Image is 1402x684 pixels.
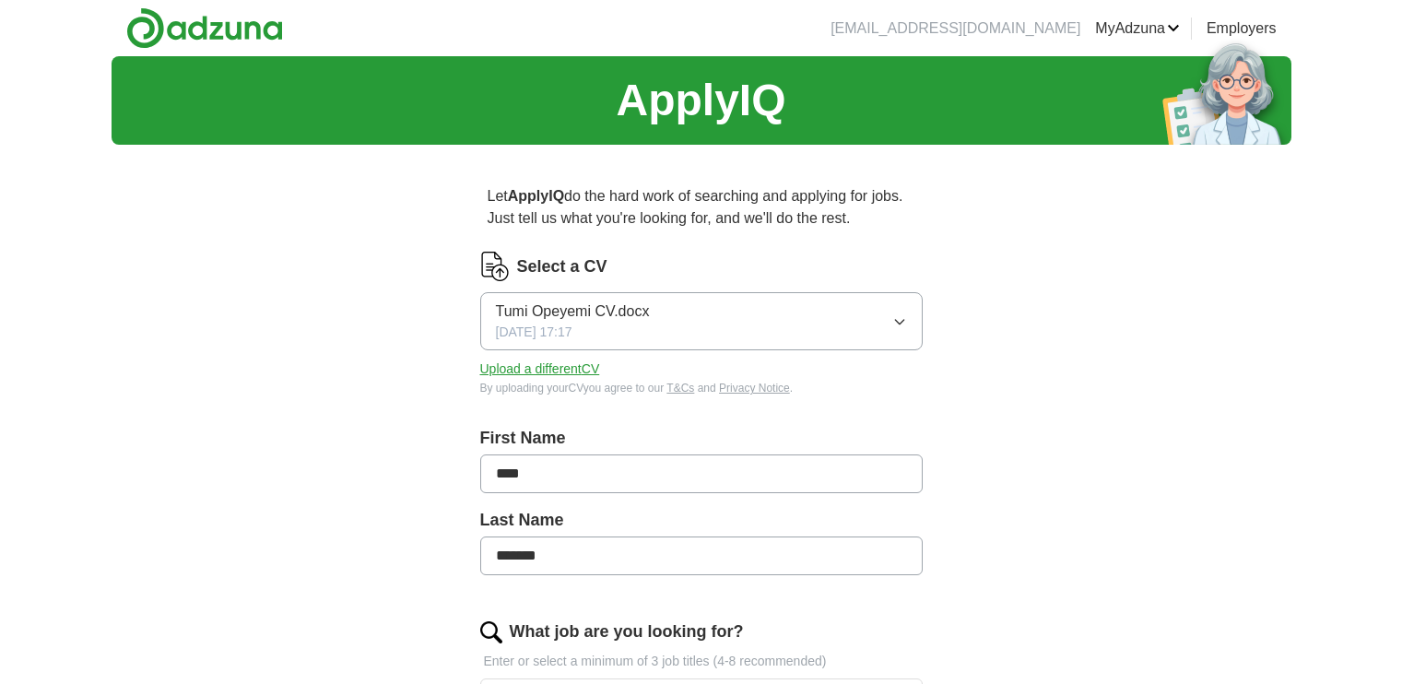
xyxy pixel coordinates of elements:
strong: ApplyIQ [508,188,564,204]
a: Privacy Notice [719,382,790,395]
p: Enter or select a minimum of 3 job titles (4-8 recommended) [480,652,923,671]
span: Tumi Opeyemi CV.docx [496,301,650,323]
div: By uploading your CV you agree to our and . [480,380,923,396]
a: Employers [1207,18,1277,40]
h1: ApplyIQ [616,67,785,134]
label: Select a CV [517,254,607,279]
label: What job are you looking for? [510,619,744,644]
a: MyAdzuna [1095,18,1180,40]
label: First Name [480,426,923,451]
img: Adzuna logo [126,7,283,49]
li: [EMAIL_ADDRESS][DOMAIN_NAME] [831,18,1080,40]
button: Upload a differentCV [480,360,600,379]
label: Last Name [480,508,923,533]
img: search.png [480,621,502,643]
button: Tumi Opeyemi CV.docx[DATE] 17:17 [480,292,923,350]
span: [DATE] 17:17 [496,323,572,342]
img: CV Icon [480,252,510,281]
a: T&Cs [666,382,694,395]
p: Let do the hard work of searching and applying for jobs. Just tell us what you're looking for, an... [480,178,923,237]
